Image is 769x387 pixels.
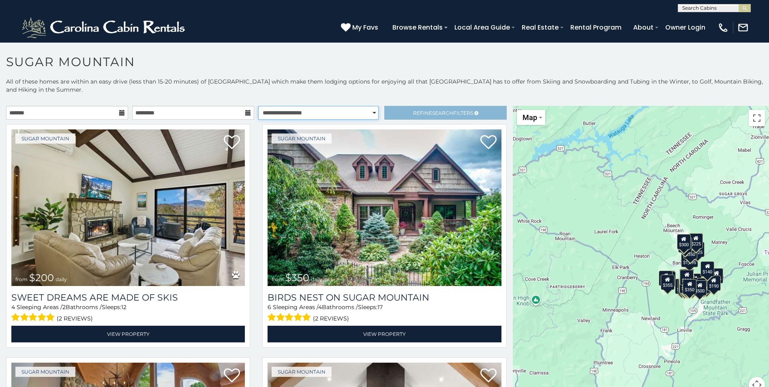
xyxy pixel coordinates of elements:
[20,15,189,40] img: White-1-2.png
[629,20,658,34] a: About
[688,273,702,289] div: $200
[268,129,501,286] img: Birds Nest On Sugar Mountain
[272,276,284,282] span: from
[62,303,66,311] span: 2
[659,271,673,286] div: $240
[352,22,378,32] span: My Favs
[384,106,506,120] a: RefineSearchFilters
[718,22,729,33] img: phone-regular-white.png
[311,276,322,282] span: daily
[377,303,383,311] span: 17
[56,276,67,282] span: daily
[15,133,75,144] a: Sugar Mountain
[661,20,709,34] a: Owner Login
[691,242,705,257] div: $125
[683,279,696,295] div: $350
[268,303,501,324] div: Sleeping Areas / Bathrooms / Sleeps:
[268,326,501,342] a: View Property
[480,134,497,151] a: Add to favorites
[272,367,332,377] a: Sugar Mountain
[11,129,245,286] a: Sweet Dreams Are Made Of Skis from $200 daily
[450,20,514,34] a: Local Area Guide
[121,303,126,311] span: 12
[413,110,473,116] span: Refine Filters
[285,272,309,284] span: $350
[517,110,545,125] button: Change map style
[313,313,349,324] span: (2 reviews)
[566,20,625,34] a: Rental Program
[15,276,28,282] span: from
[693,280,707,296] div: $500
[677,234,690,249] div: $300
[11,292,245,303] a: Sweet Dreams Are Made Of Skis
[29,272,54,284] span: $200
[268,129,501,286] a: Birds Nest On Sugar Mountain from $350 daily
[341,22,380,33] a: My Favs
[679,269,693,284] div: $190
[709,268,723,284] div: $155
[432,110,453,116] span: Search
[480,368,497,385] a: Add to favorites
[57,313,93,324] span: (2 reviews)
[700,261,714,277] div: $140
[681,252,698,267] div: $1,095
[683,244,697,259] div: $350
[11,129,245,286] img: Sweet Dreams Are Made Of Skis
[737,22,749,33] img: mail-regular-white.png
[661,275,675,290] div: $355
[224,134,240,151] a: Add to favorites
[679,278,693,293] div: $375
[697,278,711,293] div: $195
[678,279,692,295] div: $155
[15,367,75,377] a: Sugar Mountain
[268,303,271,311] span: 6
[523,113,537,122] span: Map
[680,270,694,285] div: $300
[679,278,693,294] div: $175
[272,133,332,144] a: Sugar Mountain
[680,269,694,284] div: $265
[707,275,721,291] div: $190
[11,326,245,342] a: View Property
[318,303,322,311] span: 4
[11,303,15,311] span: 4
[518,20,563,34] a: Real Estate
[268,292,501,303] a: Birds Nest On Sugar Mountain
[749,110,765,126] button: Toggle fullscreen view
[689,233,703,249] div: $225
[388,20,447,34] a: Browse Rentals
[224,368,240,385] a: Add to favorites
[11,303,245,324] div: Sleeping Areas / Bathrooms / Sleeps:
